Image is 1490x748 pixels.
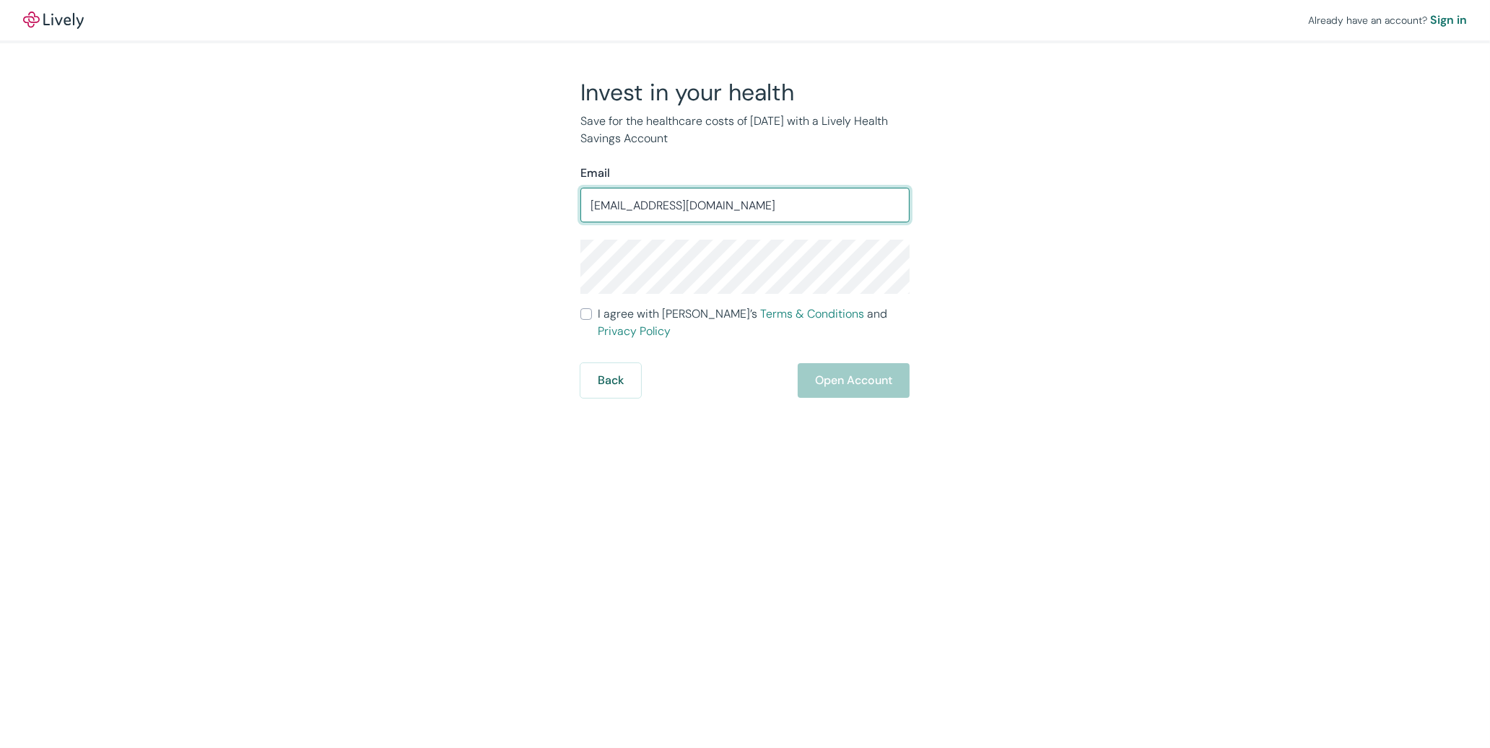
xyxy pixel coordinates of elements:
[598,305,910,340] span: I agree with [PERSON_NAME]’s and
[598,323,671,339] a: Privacy Policy
[580,113,910,147] p: Save for the healthcare costs of [DATE] with a Lively Health Savings Account
[580,363,641,398] button: Back
[23,12,84,29] a: LivelyLively
[23,12,84,29] img: Lively
[760,306,864,321] a: Terms & Conditions
[1430,12,1467,29] a: Sign in
[580,165,610,182] label: Email
[580,78,910,107] h2: Invest in your health
[1308,12,1467,29] div: Already have an account?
